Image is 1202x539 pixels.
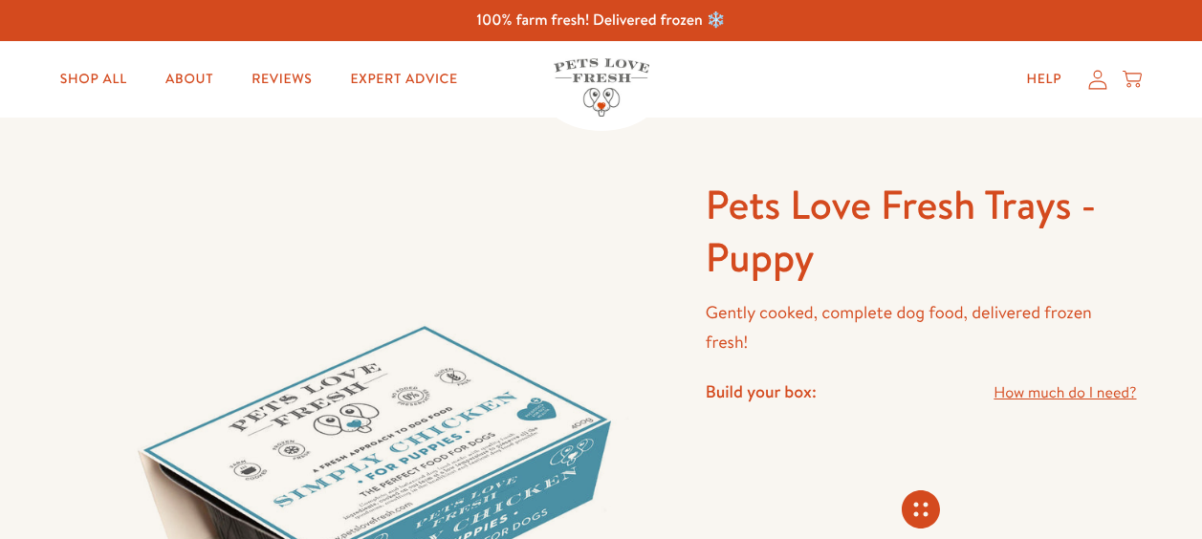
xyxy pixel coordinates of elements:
h4: Build your box: [706,380,817,402]
a: Help [1011,60,1077,98]
svg: Connecting store [902,490,940,528]
h1: Pets Love Fresh Trays - Puppy [706,179,1137,283]
a: Shop All [45,60,142,98]
a: About [150,60,229,98]
a: How much do I need? [994,380,1136,406]
a: Reviews [236,60,327,98]
img: Pets Love Fresh [554,58,649,117]
a: Expert Advice [336,60,473,98]
p: Gently cooked, complete dog food, delivered frozen fresh! [706,298,1137,356]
